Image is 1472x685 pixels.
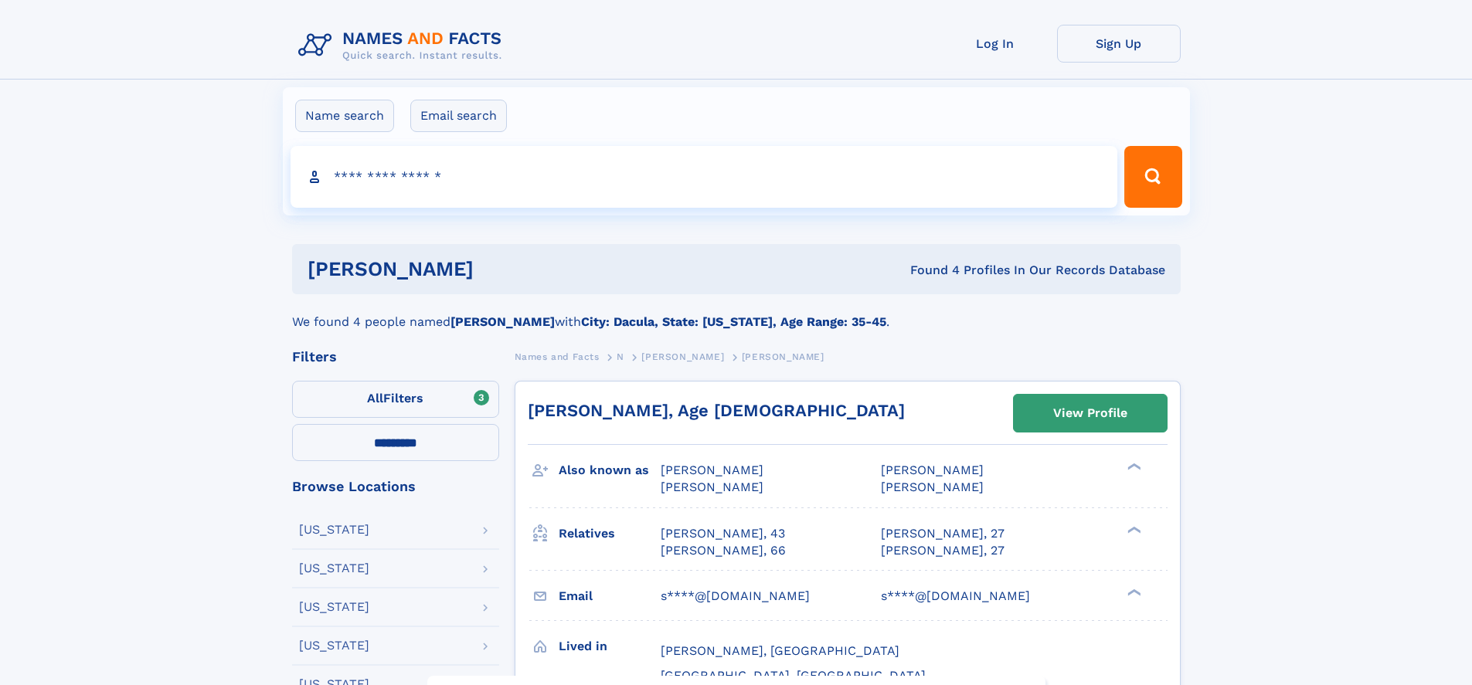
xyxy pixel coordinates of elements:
[292,294,1181,331] div: We found 4 people named with .
[661,643,899,658] span: [PERSON_NAME], [GEOGRAPHIC_DATA]
[881,542,1005,559] a: [PERSON_NAME], 27
[617,347,624,366] a: N
[881,463,984,477] span: [PERSON_NAME]
[299,562,369,575] div: [US_STATE]
[291,146,1118,208] input: search input
[881,525,1005,542] a: [PERSON_NAME], 27
[617,351,624,362] span: N
[1124,524,1142,534] div: ❯
[661,668,926,683] span: [GEOGRAPHIC_DATA], [GEOGRAPHIC_DATA]
[367,391,383,405] span: All
[559,583,661,609] h3: Email
[528,401,905,420] a: [PERSON_NAME], Age [DEMOGRAPHIC_DATA]
[299,639,369,652] div: [US_STATE]
[1057,25,1181,63] a: Sign Up
[661,480,763,494] span: [PERSON_NAME]
[559,521,661,547] h3: Relatives
[450,314,555,329] b: [PERSON_NAME]
[581,314,886,329] b: City: Dacula, State: [US_STATE], Age Range: 35-45
[641,347,724,366] a: [PERSON_NAME]
[559,633,661,660] h3: Lived in
[292,480,499,493] div: Browse Locations
[292,25,515,66] img: Logo Names and Facts
[295,100,394,132] label: Name search
[1124,462,1142,472] div: ❯
[292,350,499,364] div: Filters
[661,463,763,477] span: [PERSON_NAME]
[410,100,507,132] label: Email search
[641,351,724,362] span: [PERSON_NAME]
[742,351,824,362] span: [PERSON_NAME]
[559,457,661,483] h3: Also known as
[661,525,785,542] a: [PERSON_NAME], 43
[515,347,600,366] a: Names and Facts
[661,542,786,559] a: [PERSON_NAME], 66
[292,381,499,418] label: Filters
[692,262,1165,279] div: Found 4 Profiles In Our Records Database
[308,259,692,279] h1: [PERSON_NAME]
[1053,395,1127,431] div: View Profile
[881,480,984,494] span: [PERSON_NAME]
[933,25,1057,63] a: Log In
[1124,587,1142,597] div: ❯
[299,524,369,536] div: [US_STATE]
[1124,146,1181,208] button: Search Button
[1014,395,1167,432] a: View Profile
[299,601,369,613] div: [US_STATE]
